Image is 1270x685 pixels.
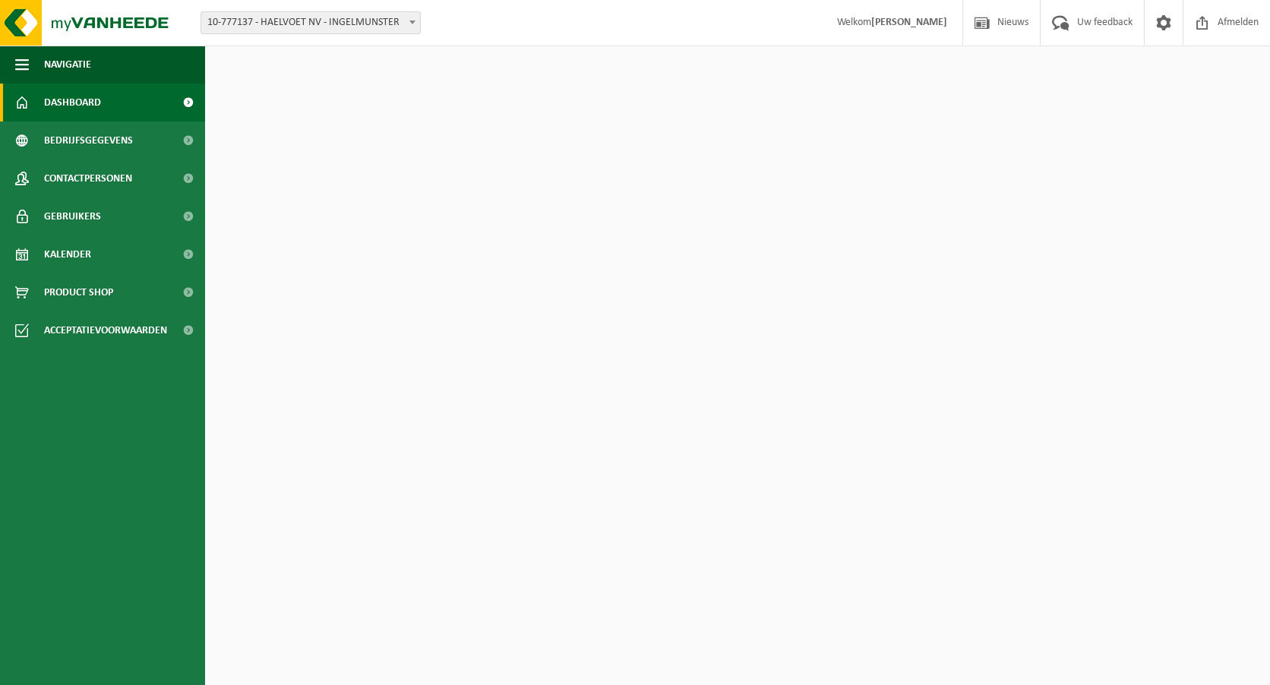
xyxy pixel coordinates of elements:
[44,84,101,122] span: Dashboard
[44,197,101,235] span: Gebruikers
[44,235,91,273] span: Kalender
[44,122,133,159] span: Bedrijfsgegevens
[44,311,167,349] span: Acceptatievoorwaarden
[44,46,91,84] span: Navigatie
[201,12,420,33] span: 10-777137 - HAELVOET NV - INGELMUNSTER
[44,273,113,311] span: Product Shop
[201,11,421,34] span: 10-777137 - HAELVOET NV - INGELMUNSTER
[871,17,947,28] strong: [PERSON_NAME]
[44,159,132,197] span: Contactpersonen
